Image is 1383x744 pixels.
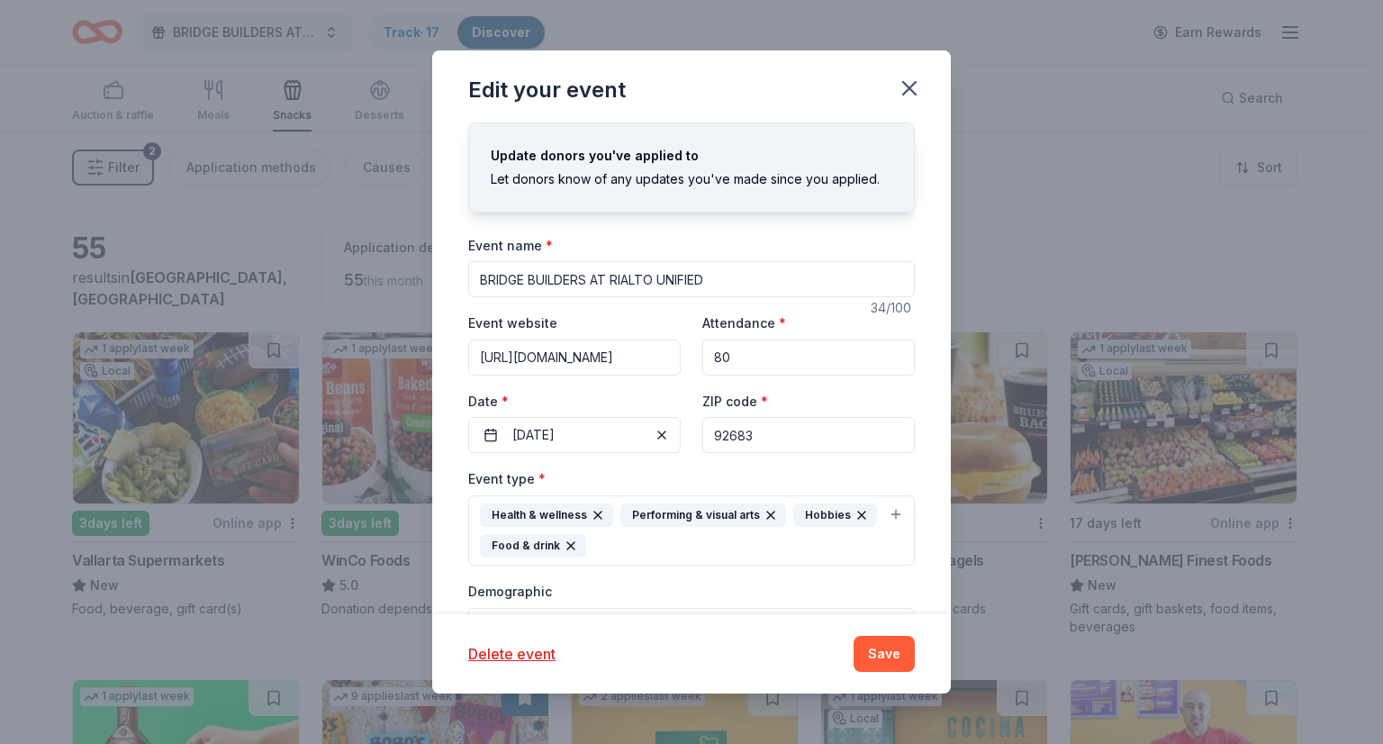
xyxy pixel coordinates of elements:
button: Health & wellnessPerforming & visual artsHobbiesFood & drink [468,495,915,566]
div: Hobbies [793,504,877,527]
div: 34 /100 [871,297,915,319]
label: Event website [468,314,557,332]
input: 12345 (U.S. only) [702,417,915,453]
div: Food & drink [480,534,586,558]
button: [DATE] [468,417,681,453]
label: ZIP code [702,393,768,411]
button: 10-20 yrsAll genders0-10 yrs [468,608,915,648]
input: Spring Fundraiser [468,261,915,297]
label: Demographic [468,583,552,601]
input: https://www... [468,340,681,376]
div: Let donors know of any updates you've made since you applied. [491,168,892,190]
button: Save [854,636,915,672]
label: Date [468,393,681,411]
label: Event type [468,470,546,488]
div: Update donors you've applied to [491,145,892,167]
input: 20 [702,340,915,376]
button: Delete event [468,643,556,665]
div: Edit your event [468,76,626,104]
label: Attendance [702,314,786,332]
div: Performing & visual arts [620,504,786,527]
div: Health & wellness [480,504,613,527]
label: Event name [468,237,553,255]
